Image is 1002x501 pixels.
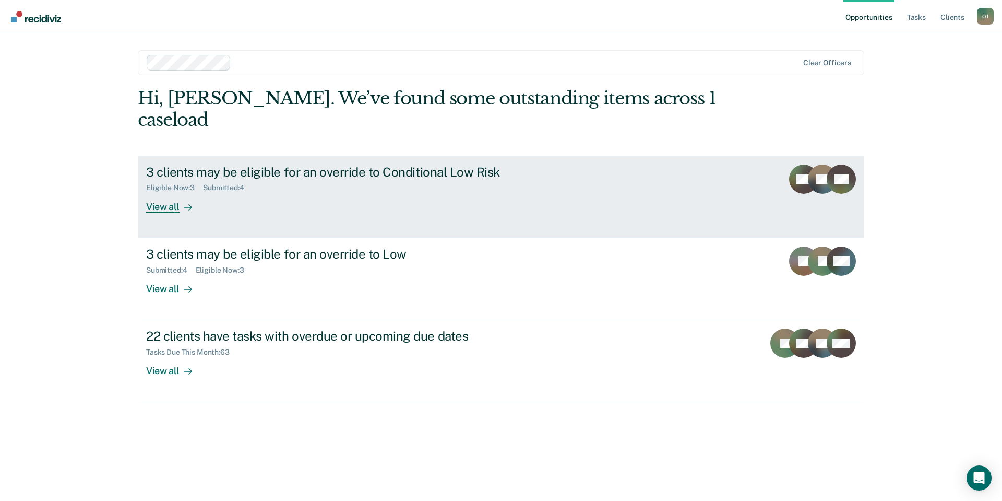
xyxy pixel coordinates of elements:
[146,183,203,192] div: Eligible Now : 3
[146,165,512,180] div: 3 clients may be eligible for an override to Conditional Low Risk
[138,88,719,131] div: Hi, [PERSON_NAME]. We’ve found some outstanding items across 1 caseload
[967,465,992,491] div: Open Intercom Messenger
[146,247,512,262] div: 3 clients may be eligible for an override to Low
[138,156,864,238] a: 3 clients may be eligible for an override to Conditional Low RiskEligible Now:3Submitted:4View all
[146,329,512,344] div: 22 clients have tasks with overdue or upcoming due dates
[146,274,205,295] div: View all
[196,266,253,275] div: Eligible Now : 3
[803,59,851,67] div: Clear officers
[203,183,253,192] div: Submitted : 4
[138,238,864,320] a: 3 clients may be eligible for an override to LowSubmitted:4Eligible Now:3View all
[146,192,205,213] div: View all
[977,8,994,25] div: O J
[977,8,994,25] button: Profile dropdown button
[146,266,196,275] div: Submitted : 4
[138,320,864,402] a: 22 clients have tasks with overdue or upcoming due datesTasks Due This Month:63View all
[146,357,205,377] div: View all
[146,348,238,357] div: Tasks Due This Month : 63
[11,11,61,22] img: Recidiviz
